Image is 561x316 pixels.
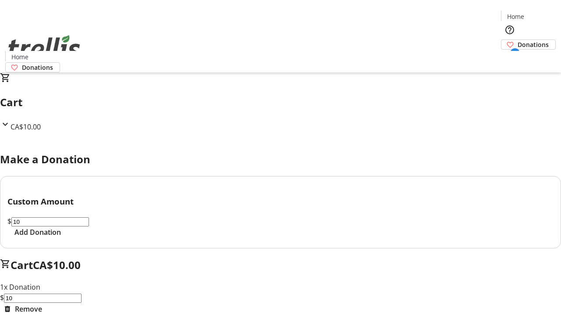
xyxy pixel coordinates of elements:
span: $ [7,216,11,226]
a: Home [6,52,34,61]
span: Donations [22,63,53,72]
input: Donation Amount [4,294,82,303]
button: Cart [501,50,518,67]
span: Home [507,12,524,21]
a: Home [501,12,529,21]
span: Donations [518,40,549,49]
a: Donations [5,62,60,72]
button: Help [501,21,518,39]
img: Orient E2E Organization snFSWMUpU5's Logo [5,25,83,69]
span: CA$10.00 [11,122,41,132]
input: Donation Amount [11,217,89,226]
h3: Custom Amount [7,195,554,208]
span: Remove [15,304,42,314]
span: Add Donation [14,227,61,237]
button: Add Donation [7,227,68,237]
span: Home [11,52,28,61]
span: CA$10.00 [33,258,81,272]
a: Donations [501,39,556,50]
